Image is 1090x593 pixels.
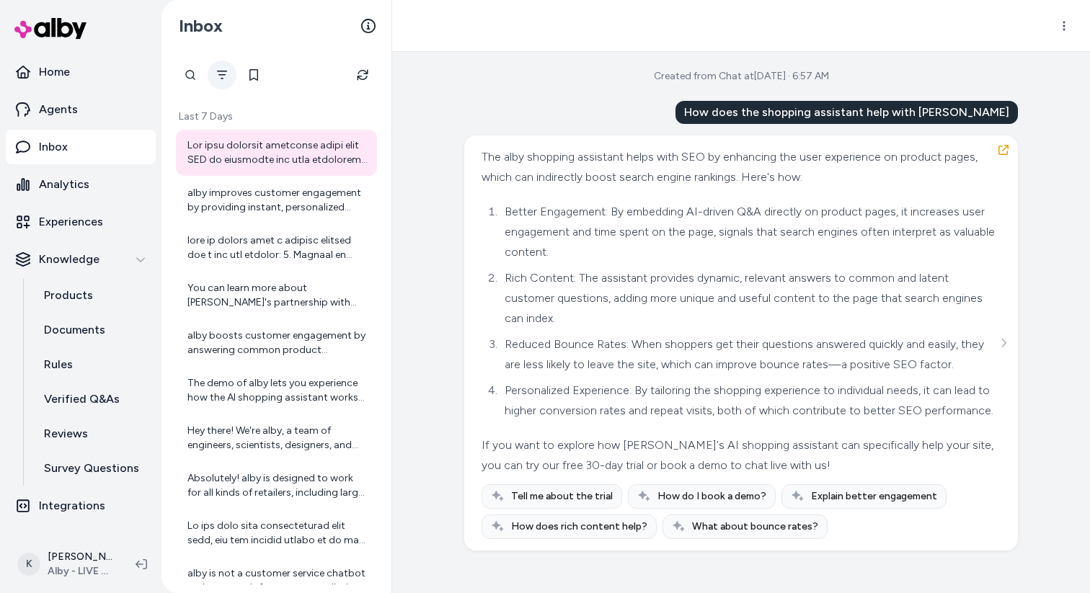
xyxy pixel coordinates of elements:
[176,225,377,271] a: lore ip dolors amet c adipisc elitsed doe t inc utl etdolor: 5. Magnaal en Adm-Venia: quis nostru...
[187,519,368,548] div: Lo ips dolo sita consecteturad elit sedd, eiu tem incidid utlabo et do mag aliq enima mini ven qu...
[811,489,937,504] span: Explain better engagement
[176,177,377,223] a: alby improves customer engagement by providing instant, personalized answers to shoppers' questio...
[39,213,103,231] p: Experiences
[176,463,377,509] a: Absolutely! alby is designed to work for all kinds of retailers, including large enterprise custo...
[176,415,377,461] a: Hey there! We're alby, a team of engineers, scientists, designers, and business folks mostly base...
[30,416,156,451] a: Reviews
[995,334,1012,352] button: See more
[348,61,377,89] button: Refresh
[44,356,73,373] p: Rules
[187,138,368,167] div: Lor ipsu dolorsit ametconse adipi elit SED do eiusmodte inc utla etdolorema al enimadm venia, qui...
[176,367,377,414] a: The demo of alby lets you experience how the AI shopping assistant works on your site. You can in...
[14,18,87,39] img: alby Logo
[511,489,613,504] span: Tell me about the trial
[187,186,368,215] div: alby improves customer engagement by providing instant, personalized answers to shoppers' questio...
[17,553,40,576] span: K
[6,92,156,127] a: Agents
[30,451,156,486] a: Survey Questions
[505,202,997,262] div: Better Engagement: By embedding AI-driven Q&A directly on product pages, it increases user engage...
[176,510,377,556] a: Lo ips dolo sita consecteturad elit sedd, eiu tem incidid utlabo et do mag aliq enima mini ven qu...
[187,281,368,310] div: You can learn more about [PERSON_NAME]'s partnership with [PERSON_NAME] and how it revolutionizes...
[44,287,93,304] p: Products
[44,321,105,339] p: Documents
[30,313,156,347] a: Documents
[187,424,368,452] div: Hey there! We're alby, a team of engineers, scientists, designers, and business folks mostly base...
[6,55,156,89] a: Home
[176,272,377,318] a: You can learn more about [PERSON_NAME]'s partnership with [PERSON_NAME] and how it revolutionizes...
[39,63,70,81] p: Home
[179,15,223,37] h2: Inbox
[187,329,368,357] div: alby boosts customer engagement by answering common product questions right on the product page i...
[482,435,997,476] div: If you want to explore how [PERSON_NAME]'s AI shopping assistant can specifically help your site,...
[6,130,156,164] a: Inbox
[44,391,120,408] p: Verified Q&As
[6,167,156,202] a: Analytics
[44,425,88,442] p: Reviews
[48,550,112,564] p: [PERSON_NAME]
[675,101,1018,124] div: How does the shopping assistant help with [PERSON_NAME]
[692,520,818,534] span: What about bounce rates?
[39,138,68,156] p: Inbox
[39,176,89,193] p: Analytics
[505,380,997,421] div: Personalized Experience: By tailoring the shopping experience to individual needs, it can lead to...
[39,251,99,268] p: Knowledge
[30,347,156,382] a: Rules
[657,489,766,504] span: How do I book a demo?
[6,489,156,523] a: Integrations
[654,69,829,84] div: Created from Chat at [DATE] · 6:57 AM
[176,110,377,124] p: Last 7 Days
[505,334,997,375] div: Reduced Bounce Rates: When shoppers get their questions answered quickly and easily, they are les...
[9,541,124,587] button: K[PERSON_NAME]Alby - LIVE on [DOMAIN_NAME]
[187,233,368,262] div: lore ip dolors amet c adipisc elitsed doe t inc utl etdolor: 5. Magnaal en Adm-Venia: quis nostru...
[6,205,156,239] a: Experiences
[39,101,78,118] p: Agents
[6,242,156,277] button: Knowledge
[208,61,236,89] button: Filter
[505,268,997,329] div: Rich Content: The assistant provides dynamic, relevant answers to common and latent customer ques...
[176,320,377,366] a: alby boosts customer engagement by answering common product questions right on the product page i...
[482,147,997,187] div: The alby shopping assistant helps with SEO by enhancing the user experience on product pages, whi...
[44,460,139,477] p: Survey Questions
[187,376,368,405] div: The demo of alby lets you experience how the AI shopping assistant works on your site. You can in...
[187,471,368,500] div: Absolutely! alby is designed to work for all kinds of retailers, including large enterprise custo...
[30,382,156,416] a: Verified Q&As
[30,278,156,313] a: Products
[511,520,647,534] span: How does rich content help?
[39,497,105,514] p: Integrations
[176,130,377,176] a: Lor ipsu dolorsit ametconse adipi elit SED do eiusmodte inc utla etdolorema al enimadm venia, qui...
[48,564,112,579] span: Alby - LIVE on [DOMAIN_NAME]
